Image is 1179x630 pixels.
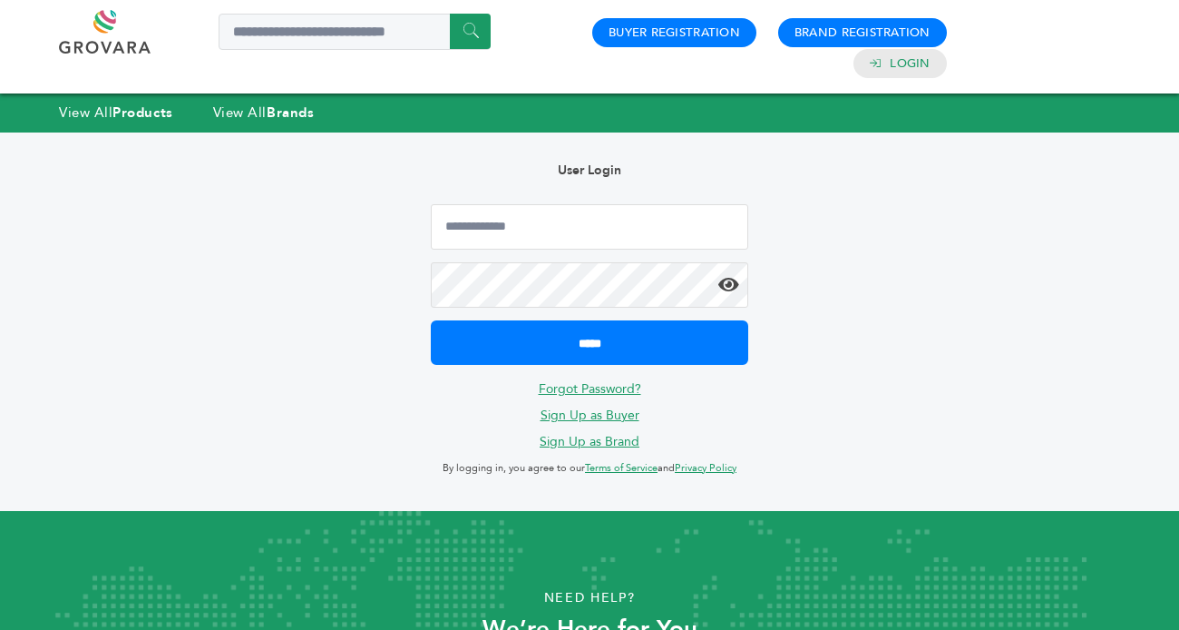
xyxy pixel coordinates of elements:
input: Email Address [431,204,748,250]
a: Privacy Policy [675,461,736,475]
a: Sign Up as Brand [540,433,639,450]
a: Forgot Password? [539,380,641,398]
strong: Brands [267,103,314,122]
a: Terms of Service [585,461,658,475]
a: Brand Registration [794,25,931,41]
input: Password [431,262,748,308]
b: User Login [558,162,621,179]
a: View AllBrands [213,103,315,122]
a: View AllProducts [59,103,173,122]
a: Buyer Registration [609,25,740,41]
input: Search a product or brand... [219,14,491,50]
a: Login [890,55,930,72]
p: Need Help? [59,585,1120,612]
a: Sign Up as Buyer [541,407,639,424]
p: By logging in, you agree to our and [431,458,748,479]
strong: Products [112,103,172,122]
